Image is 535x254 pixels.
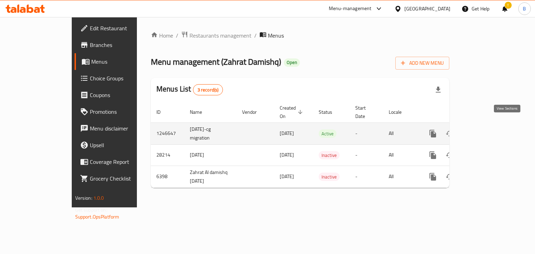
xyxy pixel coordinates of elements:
[91,57,156,66] span: Menus
[419,102,497,123] th: Actions
[151,166,184,188] td: 6398
[319,151,340,159] div: Inactive
[151,144,184,166] td: 28214
[93,193,104,203] span: 1.0.0
[75,70,161,87] a: Choice Groups
[75,205,107,214] span: Get support on:
[90,158,156,166] span: Coverage Report
[389,108,411,116] span: Locale
[425,147,441,164] button: more
[156,108,170,116] span: ID
[280,172,294,181] span: [DATE]
[75,170,161,187] a: Grocery Checklist
[441,147,458,164] button: Change Status
[319,151,340,159] span: Inactive
[151,31,173,40] a: Home
[395,57,449,70] button: Add New Menu
[90,91,156,99] span: Coupons
[329,5,372,13] div: Menu-management
[190,108,211,116] span: Name
[156,84,223,95] h2: Menus List
[383,122,419,144] td: All
[90,108,156,116] span: Promotions
[523,5,526,13] span: B
[280,129,294,138] span: [DATE]
[90,24,156,32] span: Edit Restaurant
[280,104,305,120] span: Created On
[441,168,458,185] button: Change Status
[319,130,336,138] span: Active
[401,59,444,68] span: Add New Menu
[404,5,450,13] div: [GEOGRAPHIC_DATA]
[90,41,156,49] span: Branches
[176,31,178,40] li: /
[193,84,223,95] div: Total records count
[75,120,161,137] a: Menu disclaimer
[184,144,237,166] td: [DATE]
[151,31,449,40] nav: breadcrumb
[75,153,161,170] a: Coverage Report
[242,108,266,116] span: Vendor
[184,166,237,188] td: Zahrat Al damishq [DATE]
[350,122,383,144] td: -
[350,144,383,166] td: -
[319,108,341,116] span: Status
[430,81,447,98] div: Export file
[193,87,223,93] span: 3 record(s)
[319,173,340,181] span: Inactive
[425,125,441,142] button: more
[75,53,161,70] a: Menus
[254,31,257,40] li: /
[350,166,383,188] td: -
[90,174,156,183] span: Grocery Checklist
[151,102,497,188] table: enhanced table
[181,31,251,40] a: Restaurants management
[280,150,294,159] span: [DATE]
[75,212,119,221] a: Support.OpsPlatform
[184,122,237,144] td: [DATE]-cg migration
[151,122,184,144] td: 1246647
[75,87,161,103] a: Coupons
[90,74,156,82] span: Choice Groups
[75,137,161,153] a: Upsell
[383,144,419,166] td: All
[268,31,284,40] span: Menus
[441,125,458,142] button: Change Status
[383,166,419,188] td: All
[75,193,92,203] span: Version:
[75,37,161,53] a: Branches
[75,20,161,37] a: Edit Restaurant
[355,104,375,120] span: Start Date
[189,31,251,40] span: Restaurants management
[425,168,441,185] button: more
[151,54,281,70] span: Menu management ( Zahrat Damishq )
[284,59,300,65] span: Open
[90,124,156,133] span: Menu disclaimer
[284,58,300,67] div: Open
[90,141,156,149] span: Upsell
[75,103,161,120] a: Promotions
